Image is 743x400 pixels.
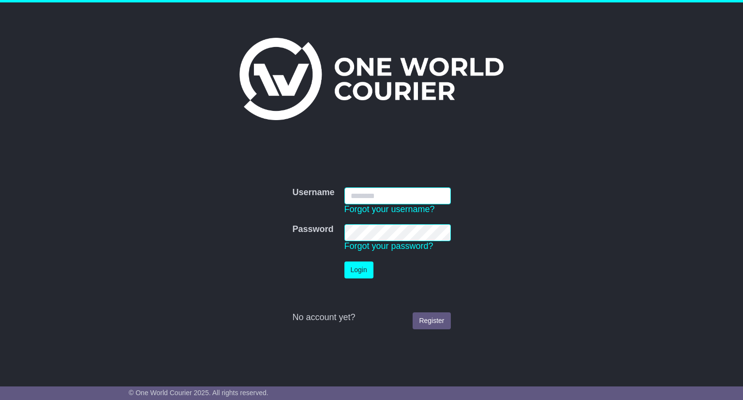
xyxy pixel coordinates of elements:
div: No account yet? [292,312,450,323]
label: Password [292,224,333,235]
span: © One World Courier 2025. All rights reserved. [129,389,268,397]
a: Forgot your password? [344,241,433,251]
label: Username [292,187,334,198]
a: Register [413,312,450,329]
img: One World [239,38,504,120]
a: Forgot your username? [344,204,435,214]
button: Login [344,262,373,278]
